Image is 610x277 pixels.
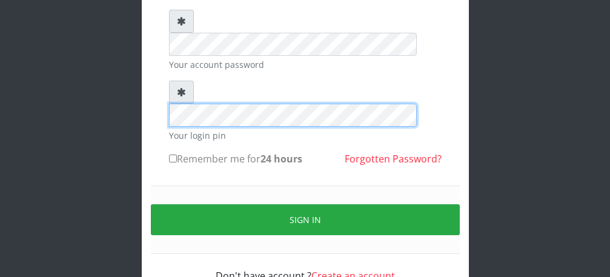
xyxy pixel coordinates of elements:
[169,129,442,142] small: Your login pin
[169,152,302,166] label: Remember me for
[345,152,442,165] a: Forgotten Password?
[260,152,302,165] b: 24 hours
[151,204,460,235] button: Sign in
[169,58,442,71] small: Your account password
[169,155,177,162] input: Remember me for24 hours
